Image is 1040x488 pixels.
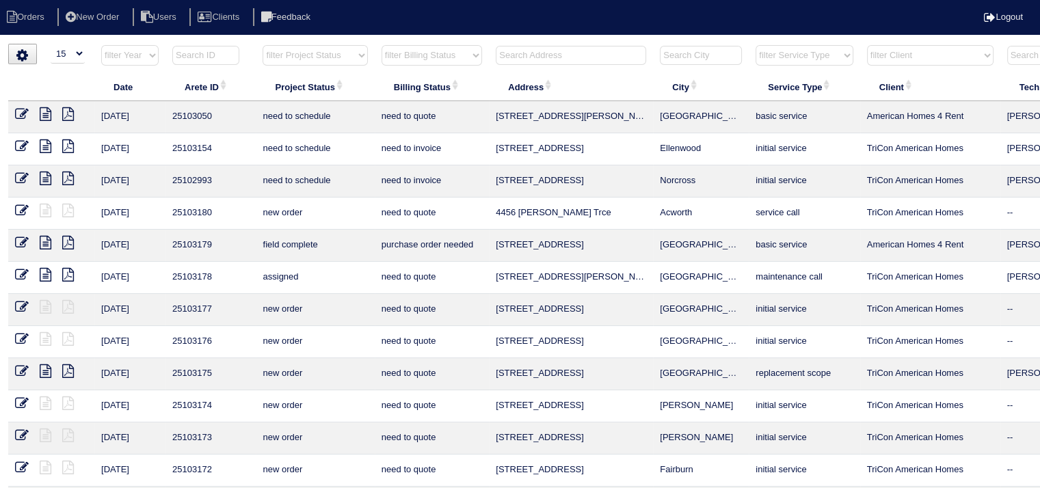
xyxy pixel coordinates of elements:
td: [DATE] [94,133,165,165]
td: American Homes 4 Rent [860,101,1000,133]
td: new order [256,390,374,422]
a: Users [133,12,187,22]
td: assigned [256,262,374,294]
td: [GEOGRAPHIC_DATA] [653,230,749,262]
td: American Homes 4 Rent [860,230,1000,262]
td: 4456 [PERSON_NAME] Trce [489,198,653,230]
td: 25103172 [165,455,256,487]
td: [PERSON_NAME] [653,422,749,455]
td: TriCon American Homes [860,358,1000,390]
td: Norcross [653,165,749,198]
td: [DATE] [94,230,165,262]
td: [PERSON_NAME] [653,390,749,422]
td: 25103174 [165,390,256,422]
a: Logout [984,12,1023,22]
td: TriCon American Homes [860,422,1000,455]
td: TriCon American Homes [860,133,1000,165]
td: new order [256,358,374,390]
td: maintenance call [749,262,859,294]
td: 25103179 [165,230,256,262]
td: need to invoice [375,133,489,165]
td: basic service [749,101,859,133]
td: [DATE] [94,358,165,390]
input: Search Address [496,46,646,65]
td: [STREET_ADDRESS] [489,390,653,422]
th: Billing Status: activate to sort column ascending [375,72,489,101]
td: need to invoice [375,165,489,198]
li: New Order [57,8,130,27]
td: [STREET_ADDRESS][PERSON_NAME] [489,101,653,133]
td: TriCon American Homes [860,294,1000,326]
td: TriCon American Homes [860,455,1000,487]
th: Date [94,72,165,101]
input: Search City [660,46,742,65]
td: TriCon American Homes [860,326,1000,358]
td: need to quote [375,390,489,422]
td: 25103173 [165,422,256,455]
td: [STREET_ADDRESS] [489,294,653,326]
td: 25103180 [165,198,256,230]
td: [STREET_ADDRESS] [489,326,653,358]
td: 25103175 [165,358,256,390]
td: 25103177 [165,294,256,326]
td: [STREET_ADDRESS][PERSON_NAME] [489,262,653,294]
td: need to schedule [256,101,374,133]
td: new order [256,455,374,487]
th: City: activate to sort column ascending [653,72,749,101]
td: [GEOGRAPHIC_DATA] [653,101,749,133]
li: Feedback [253,8,321,27]
td: [STREET_ADDRESS] [489,422,653,455]
li: Users [133,8,187,27]
td: replacement scope [749,358,859,390]
td: [DATE] [94,165,165,198]
td: [DATE] [94,101,165,133]
td: TriCon American Homes [860,198,1000,230]
td: [STREET_ADDRESS] [489,230,653,262]
td: need to quote [375,455,489,487]
td: new order [256,198,374,230]
td: initial service [749,165,859,198]
td: [DATE] [94,390,165,422]
td: [DATE] [94,198,165,230]
td: need to schedule [256,133,374,165]
td: need to quote [375,294,489,326]
td: [STREET_ADDRESS] [489,165,653,198]
td: new order [256,326,374,358]
td: [GEOGRAPHIC_DATA] [653,326,749,358]
td: need to quote [375,326,489,358]
td: Ellenwood [653,133,749,165]
td: need to quote [375,422,489,455]
td: field complete [256,230,374,262]
td: need to quote [375,358,489,390]
td: [DATE] [94,422,165,455]
th: Service Type: activate to sort column ascending [749,72,859,101]
th: Project Status: activate to sort column ascending [256,72,374,101]
td: [DATE] [94,326,165,358]
td: [GEOGRAPHIC_DATA] [653,262,749,294]
td: TriCon American Homes [860,262,1000,294]
td: need to schedule [256,165,374,198]
td: basic service [749,230,859,262]
td: initial service [749,294,859,326]
a: New Order [57,12,130,22]
li: Clients [189,8,250,27]
th: Client: activate to sort column ascending [860,72,1000,101]
td: 25103178 [165,262,256,294]
td: purchase order needed [375,230,489,262]
td: 25103176 [165,326,256,358]
td: 25103050 [165,101,256,133]
td: new order [256,422,374,455]
td: need to quote [375,198,489,230]
td: need to quote [375,262,489,294]
td: Acworth [653,198,749,230]
td: 25102993 [165,165,256,198]
th: Arete ID: activate to sort column ascending [165,72,256,101]
td: [STREET_ADDRESS] [489,133,653,165]
input: Search ID [172,46,239,65]
td: [DATE] [94,294,165,326]
td: initial service [749,455,859,487]
td: TriCon American Homes [860,390,1000,422]
td: [DATE] [94,262,165,294]
td: [GEOGRAPHIC_DATA] [653,294,749,326]
td: need to quote [375,101,489,133]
